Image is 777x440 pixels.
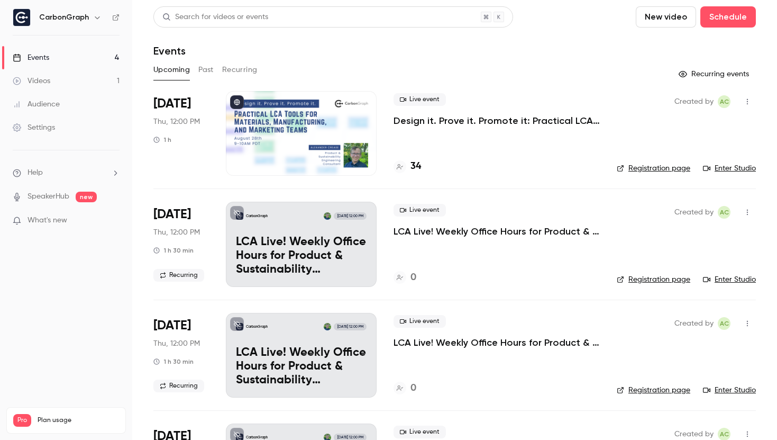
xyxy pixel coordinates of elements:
span: Live event [394,426,446,438]
button: Past [198,61,214,78]
p: LCA Live! Weekly Office Hours for Product & Sustainability Innovators [236,346,367,387]
span: Created by [674,206,714,219]
span: Recurring [153,269,204,282]
span: Live event [394,93,446,106]
p: CarbonGraph [246,324,268,329]
span: AC [720,95,729,108]
span: [DATE] [153,95,191,112]
div: Audience [13,99,60,110]
a: Design it. Prove it. Promote it: Practical LCA Tools for Materials, Manufacturing, and Marketing ... [394,114,600,127]
a: Enter Studio [703,385,756,396]
button: New video [636,6,696,28]
p: CarbonGraph [246,435,268,440]
a: SpeakerHub [28,191,69,202]
img: Alexander Crease [324,212,331,220]
a: 0 [394,271,416,285]
span: Thu, 12:00 PM [153,227,200,238]
span: Created by [674,317,714,330]
div: Aug 28 Thu, 9:00 AM (America/Los Angeles) [153,91,209,176]
span: [DATE] 12:00 PM [334,212,366,220]
span: What's new [28,215,67,226]
a: Registration page [617,385,690,396]
div: Videos [13,76,50,86]
button: Recurring [222,61,258,78]
a: Enter Studio [703,163,756,174]
span: [DATE] [153,206,191,223]
span: Live event [394,204,446,217]
button: Upcoming [153,61,190,78]
div: 1 h [153,136,171,144]
a: 34 [394,159,421,174]
button: Recurring events [674,66,756,83]
span: Recurring [153,380,204,392]
div: Sep 11 Thu, 9:00 AM (America/Los Angeles) [153,202,209,286]
span: Thu, 12:00 PM [153,116,200,127]
li: help-dropdown-opener [13,167,120,178]
a: LCA Live! Weekly Office Hours for Product & Sustainability Innovators [394,225,600,238]
div: Search for videos or events [162,12,268,23]
span: Created by [674,95,714,108]
span: Thu, 12:00 PM [153,338,200,349]
span: AC [720,206,729,219]
span: Live event [394,315,446,328]
a: LCA Live! Weekly Office Hours for Product & Sustainability InnovatorsCarbonGraphAlexander Crease[... [226,202,377,286]
span: new [76,192,97,202]
div: Sep 18 Thu, 9:00 AM (America/Los Angeles) [153,313,209,398]
span: [DATE] 12:00 PM [334,323,366,330]
button: Schedule [700,6,756,28]
h4: 0 [410,271,416,285]
p: LCA Live! Weekly Office Hours for Product & Sustainability Innovators [236,236,367,276]
h4: 0 [410,381,416,396]
p: CarbonGraph [246,213,268,219]
img: CarbonGraph [13,9,30,26]
a: LCA Live! Weekly Office Hours for Product & Sustainability InnovatorsCarbonGraphAlexander Crease[... [226,313,377,398]
a: Enter Studio [703,274,756,285]
span: AC [720,317,729,330]
span: Plan usage [38,416,119,425]
span: Help [28,167,43,178]
a: Registration page [617,163,690,174]
span: Pro [13,414,31,427]
div: Events [13,52,49,63]
h4: 34 [410,159,421,174]
div: Settings [13,122,55,133]
h1: Events [153,44,186,57]
a: LCA Live! Weekly Office Hours for Product & Sustainability Innovators [394,336,600,349]
span: Alexander Crease [718,206,730,219]
span: Alexander Crease [718,95,730,108]
iframe: Noticeable Trigger [107,216,120,226]
div: 1 h 30 min [153,357,194,366]
a: Registration page [617,274,690,285]
h6: CarbonGraph [39,12,89,23]
a: 0 [394,381,416,396]
span: [DATE] [153,317,191,334]
div: 1 h 30 min [153,246,194,255]
span: Alexander Crease [718,317,730,330]
img: Alexander Crease [324,323,331,330]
